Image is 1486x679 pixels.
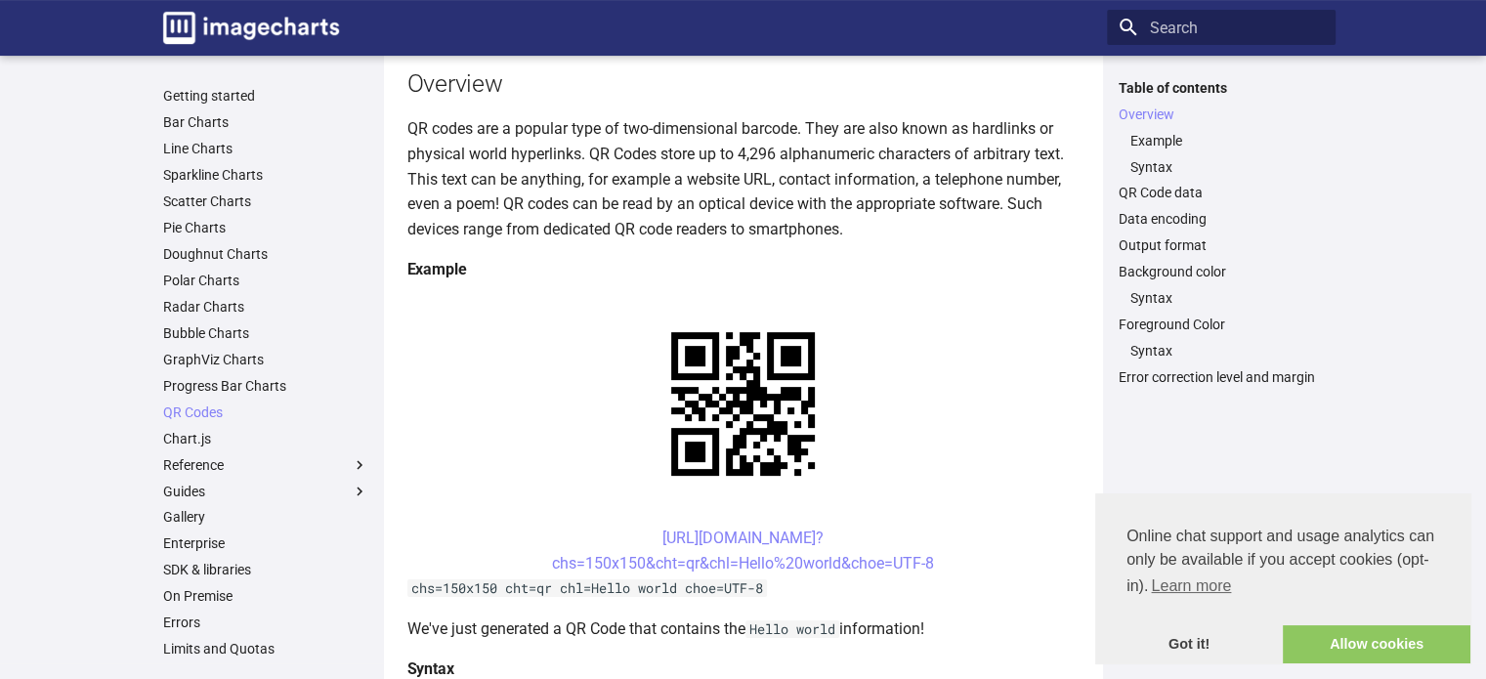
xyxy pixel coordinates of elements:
[163,351,368,368] a: GraphViz Charts
[163,403,368,421] a: QR Codes
[407,579,767,597] code: chs=150x150 cht=qr chl=Hello world choe=UTF-8
[163,587,368,605] a: On Premise
[163,298,368,316] a: Radar Charts
[1126,525,1439,601] span: Online chat support and usage analytics can only be available if you accept cookies (opt-in).
[1119,210,1324,228] a: Data encoding
[407,257,1080,282] h4: Example
[155,4,347,52] a: Image-Charts documentation
[1119,184,1324,201] a: QR Code data
[163,192,368,210] a: Scatter Charts
[1119,106,1324,123] a: Overview
[163,483,368,500] label: Guides
[1148,572,1234,601] a: learn more about cookies
[163,508,368,526] a: Gallery
[1119,368,1324,386] a: Error correction level and margin
[1119,263,1324,280] a: Background color
[1095,493,1470,663] div: cookieconsent
[552,529,934,573] a: [URL][DOMAIN_NAME]?chs=150x150&cht=qr&chl=Hello%20world&choe=UTF-8
[1107,10,1336,45] input: Search
[163,87,368,105] a: Getting started
[1107,79,1336,97] label: Table of contents
[407,66,1080,101] h2: Overview
[163,219,368,236] a: Pie Charts
[1095,625,1283,664] a: dismiss cookie message
[407,616,1080,642] p: We've just generated a QR Code that contains the information!
[407,116,1080,241] p: QR codes are a popular type of two-dimensional barcode. They are also known as hardlinks or physi...
[637,298,849,510] img: chart
[1119,132,1324,176] nav: Overview
[163,272,368,289] a: Polar Charts
[163,640,368,658] a: Limits and Quotas
[1130,289,1324,307] a: Syntax
[1283,625,1470,664] a: allow cookies
[163,614,368,631] a: Errors
[163,113,368,131] a: Bar Charts
[1119,236,1324,254] a: Output format
[163,12,339,44] img: logo
[163,534,368,552] a: Enterprise
[163,140,368,157] a: Line Charts
[163,324,368,342] a: Bubble Charts
[163,166,368,184] a: Sparkline Charts
[163,561,368,578] a: SDK & libraries
[1107,79,1336,387] nav: Table of contents
[1119,316,1324,333] a: Foreground Color
[745,620,839,638] code: Hello world
[163,430,368,447] a: Chart.js
[163,377,368,395] a: Progress Bar Charts
[1130,342,1324,360] a: Syntax
[1119,342,1324,360] nav: Foreground Color
[163,245,368,263] a: Doughnut Charts
[1130,158,1324,176] a: Syntax
[163,456,368,474] label: Reference
[1130,132,1324,149] a: Example
[1119,289,1324,307] nav: Background color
